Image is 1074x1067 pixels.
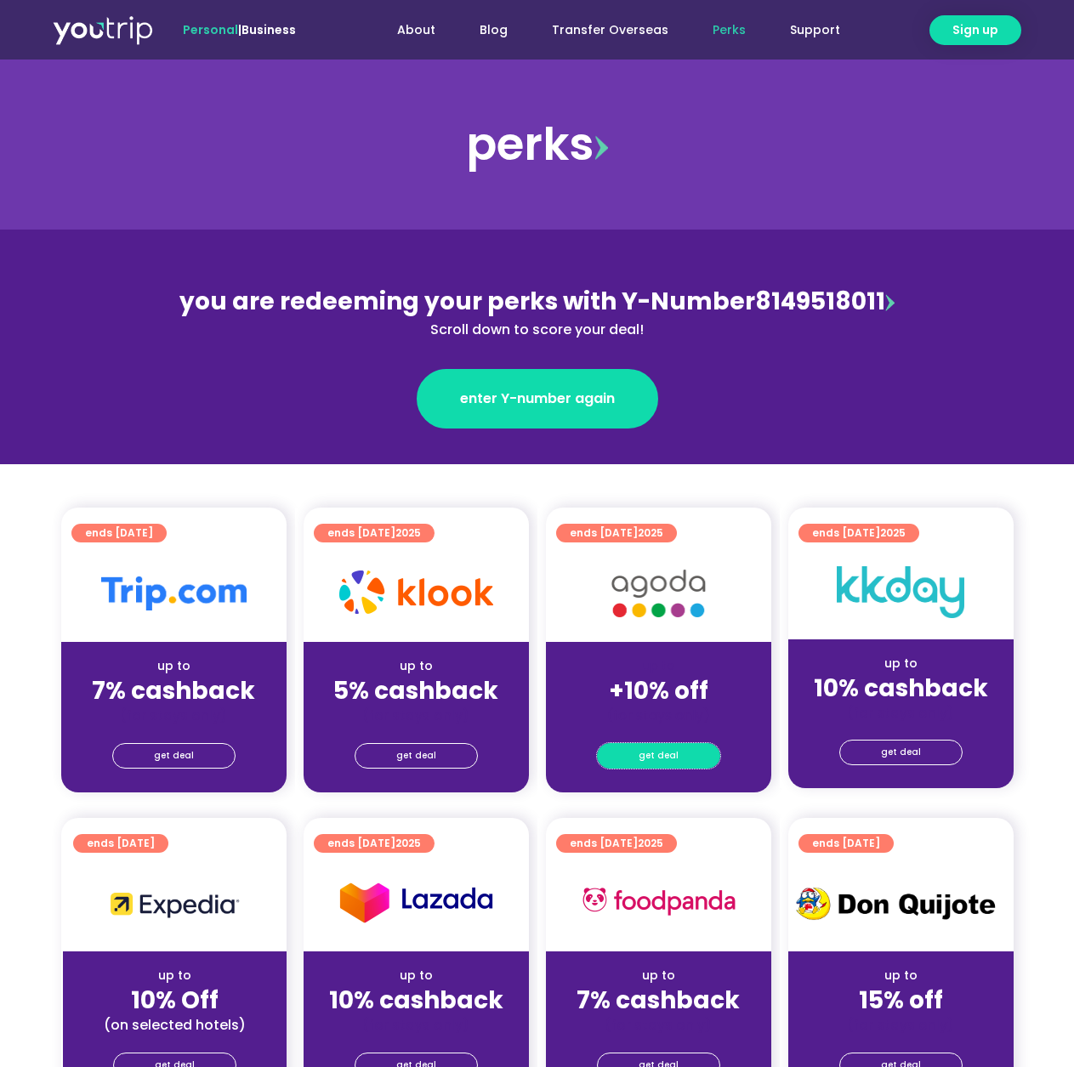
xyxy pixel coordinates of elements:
[639,744,679,768] span: get deal
[131,984,219,1017] strong: 10% Off
[802,655,1000,673] div: up to
[77,967,273,985] div: up to
[314,834,435,853] a: ends [DATE]2025
[609,674,708,707] strong: +10% off
[395,836,421,850] span: 2025
[85,524,153,542] span: ends [DATE]
[183,21,296,38] span: |
[802,1016,1000,1034] div: (for stays only)
[75,707,273,724] div: (for stays only)
[577,984,740,1017] strong: 7% cashback
[112,743,236,769] a: get deal
[560,707,758,724] div: (for stays only)
[92,674,255,707] strong: 7% cashback
[768,14,862,46] a: Support
[798,834,894,853] a: ends [DATE]
[73,834,168,853] a: ends [DATE]
[327,524,421,542] span: ends [DATE]
[75,657,273,675] div: up to
[560,1016,758,1034] div: (for stays only)
[859,984,943,1017] strong: 15% off
[638,525,663,540] span: 2025
[317,1016,515,1034] div: (for stays only)
[242,21,296,38] a: Business
[183,21,238,38] span: Personal
[802,967,1000,985] div: up to
[395,525,421,540] span: 2025
[375,14,457,46] a: About
[597,743,720,769] a: get deal
[154,744,194,768] span: get deal
[327,834,421,853] span: ends [DATE]
[802,704,1000,722] div: (for stays only)
[881,741,921,764] span: get deal
[570,524,663,542] span: ends [DATE]
[643,657,674,674] span: up to
[460,389,615,409] span: enter Y-number again
[317,967,515,985] div: up to
[87,834,155,853] span: ends [DATE]
[314,524,435,542] a: ends [DATE]2025
[929,15,1021,45] a: Sign up
[880,525,906,540] span: 2025
[812,524,906,542] span: ends [DATE]
[798,524,919,542] a: ends [DATE]2025
[839,740,963,765] a: get deal
[179,285,755,318] span: you are redeeming your perks with Y-Number
[329,984,503,1017] strong: 10% cashback
[333,674,498,707] strong: 5% cashback
[317,657,515,675] div: up to
[570,834,663,853] span: ends [DATE]
[530,14,690,46] a: Transfer Overseas
[355,743,478,769] a: get deal
[812,834,880,853] span: ends [DATE]
[690,14,768,46] a: Perks
[952,21,998,39] span: Sign up
[71,524,167,542] a: ends [DATE]
[560,967,758,985] div: up to
[814,672,988,705] strong: 10% cashback
[556,834,677,853] a: ends [DATE]2025
[638,836,663,850] span: 2025
[457,14,530,46] a: Blog
[556,524,677,542] a: ends [DATE]2025
[77,1016,273,1034] div: (on selected hotels)
[317,707,515,724] div: (for stays only)
[168,284,906,340] div: 8149518011
[417,369,658,429] a: enter Y-number again
[342,14,862,46] nav: Menu
[396,744,436,768] span: get deal
[168,320,906,340] div: Scroll down to score your deal!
